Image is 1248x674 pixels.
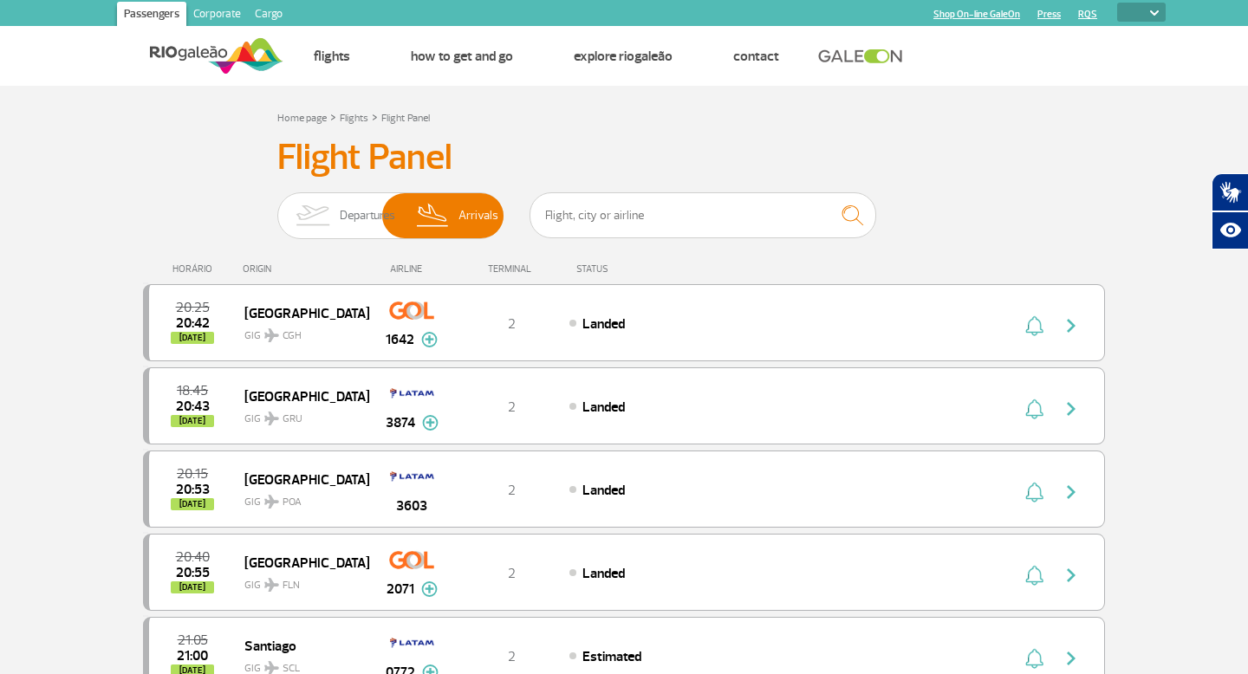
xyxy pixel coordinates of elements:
span: [DATE] [171,332,214,344]
span: 2025-08-24 20:42:00 [176,317,210,329]
a: RQS [1078,9,1097,20]
a: How to get and go [411,48,513,65]
span: Landed [582,565,625,582]
span: 2025-08-24 20:15:00 [177,468,208,480]
h3: Flight Panel [277,136,971,179]
img: sino-painel-voo.svg [1025,399,1043,419]
span: [GEOGRAPHIC_DATA] [244,301,355,324]
a: Home page [277,112,327,125]
button: Abrir recursos assistivos. [1212,211,1248,250]
img: mais-info-painel-voo.svg [422,415,439,431]
span: GIG [244,485,355,510]
span: [DATE] [171,581,214,593]
span: GRU [283,412,302,427]
span: POA [283,495,302,510]
span: 2 [508,648,516,665]
img: sino-painel-voo.svg [1025,565,1043,586]
span: 2 [508,315,516,333]
a: Passengers [117,2,186,29]
span: 2025-08-24 20:55:00 [176,567,210,579]
button: Abrir tradutor de língua de sinais. [1212,173,1248,211]
span: [GEOGRAPHIC_DATA] [244,468,355,490]
div: AIRLINE [368,263,455,275]
a: Cargo [248,2,289,29]
span: 3603 [396,496,427,516]
span: 2025-08-24 21:00:00 [177,650,208,662]
span: Santiago [244,634,355,657]
img: sino-painel-voo.svg [1025,315,1043,336]
a: Flight Panel [381,112,430,125]
span: Landed [582,482,625,499]
span: 2 [508,399,516,416]
span: 1642 [386,329,414,350]
a: Corporate [186,2,248,29]
span: [GEOGRAPHIC_DATA] [244,385,355,407]
a: Explore RIOgaleão [574,48,673,65]
img: sino-painel-voo.svg [1025,648,1043,669]
a: Shop On-line GaleOn [933,9,1020,20]
div: STATUS [568,263,709,275]
img: seta-direita-painel-voo.svg [1061,399,1082,419]
span: 2025-08-24 20:53:00 [176,483,210,496]
span: 2 [508,482,516,499]
img: slider-desembarque [407,193,458,238]
span: GIG [244,319,355,344]
img: seta-direita-painel-voo.svg [1061,482,1082,502]
img: mais-info-painel-voo.svg [421,581,438,597]
img: destiny_airplane.svg [264,495,279,509]
div: HORÁRIO [148,263,243,275]
span: 2025-08-24 21:05:00 [178,634,208,646]
span: 2071 [387,579,414,599]
span: 2025-08-24 20:25:00 [176,301,210,314]
span: Departures [340,193,395,238]
img: sino-painel-voo.svg [1025,482,1043,502]
span: CGH [283,328,302,344]
div: Plugin de acessibilidade da Hand Talk. [1212,173,1248,250]
div: TERMINAL [455,263,568,275]
a: Contact [733,48,779,65]
img: seta-direita-painel-voo.svg [1061,565,1082,586]
span: 2025-08-24 20:43:26 [176,400,210,412]
span: 2 [508,565,516,582]
img: slider-embarque [285,193,340,238]
span: [DATE] [171,498,214,510]
span: 3874 [386,412,415,433]
a: Flights [314,48,350,65]
img: seta-direita-painel-voo.svg [1061,315,1082,336]
span: [DATE] [171,415,214,427]
div: ORIGIN [243,263,369,275]
span: 2025-08-24 18:45:00 [177,385,208,397]
img: seta-direita-painel-voo.svg [1061,648,1082,669]
span: [GEOGRAPHIC_DATA] [244,551,355,574]
span: Landed [582,399,625,416]
span: FLN [283,578,300,593]
a: Press [1037,9,1061,20]
img: destiny_airplane.svg [264,578,279,592]
span: 2025-08-24 20:40:00 [176,551,210,563]
span: GIG [244,568,355,593]
img: mais-info-painel-voo.svg [421,332,438,347]
span: Estimated [582,648,641,665]
img: destiny_airplane.svg [264,412,279,425]
span: Landed [582,315,625,333]
input: Flight, city or airline [530,192,876,238]
span: GIG [244,402,355,427]
a: > [330,107,336,126]
a: Flights [340,112,368,125]
img: destiny_airplane.svg [264,328,279,342]
a: > [372,107,378,126]
span: Arrivals [458,193,498,238]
